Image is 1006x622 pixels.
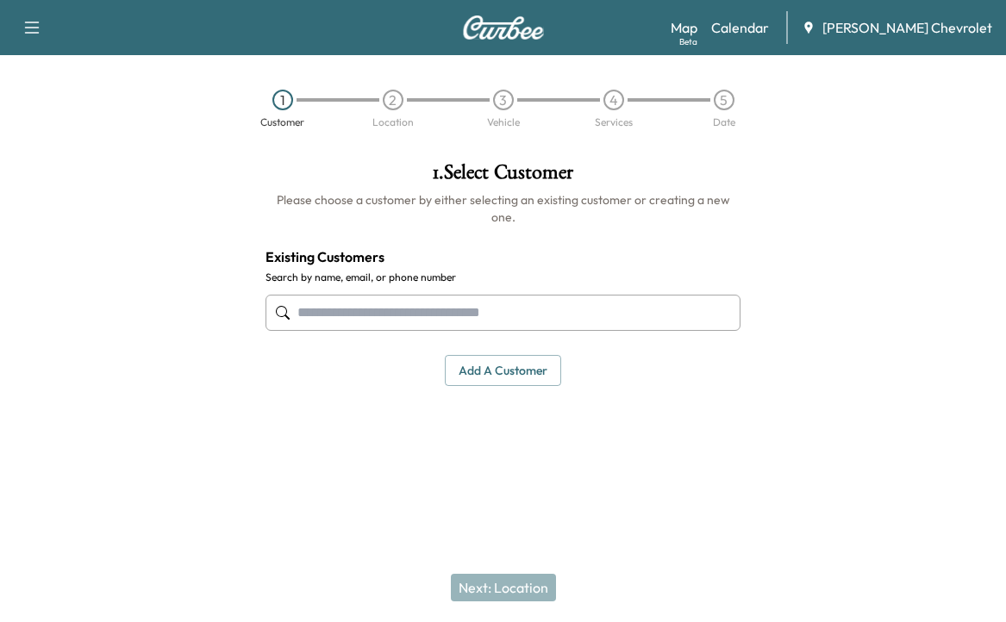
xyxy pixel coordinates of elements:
[266,191,741,226] h6: Please choose a customer by either selecting an existing customer or creating a new one.
[713,117,735,128] div: Date
[272,90,293,110] div: 1
[266,246,741,267] h4: Existing Customers
[714,90,734,110] div: 5
[493,90,514,110] div: 3
[383,90,403,110] div: 2
[266,162,741,191] h1: 1 . Select Customer
[266,271,741,284] label: Search by name, email, or phone number
[822,17,992,38] span: [PERSON_NAME] Chevrolet
[445,355,561,387] button: Add a customer
[595,117,633,128] div: Services
[372,117,414,128] div: Location
[487,117,520,128] div: Vehicle
[679,35,697,48] div: Beta
[671,17,697,38] a: MapBeta
[260,117,304,128] div: Customer
[603,90,624,110] div: 4
[711,17,769,38] a: Calendar
[462,16,545,40] img: Curbee Logo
